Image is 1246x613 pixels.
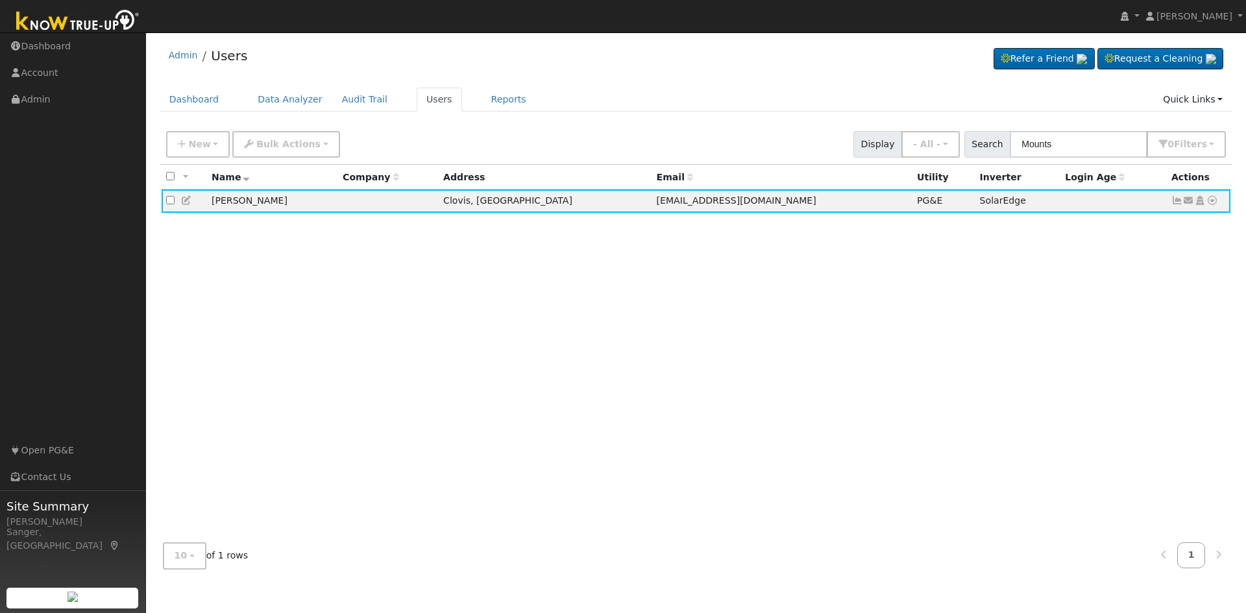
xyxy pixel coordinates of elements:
[232,131,339,158] button: Bulk Actions
[181,195,193,206] a: Edit User
[256,139,321,149] span: Bulk Actions
[163,542,249,569] span: of 1 rows
[1174,139,1207,149] span: Filter
[1156,11,1232,21] span: [PERSON_NAME]
[1147,131,1226,158] button: 0Filters
[439,189,652,213] td: Clovis, [GEOGRAPHIC_DATA]
[417,88,462,112] a: Users
[1077,54,1087,64] img: retrieve
[10,7,146,36] img: Know True-Up
[1206,194,1218,208] a: Other actions
[1201,139,1206,149] span: s
[166,131,230,158] button: New
[901,131,960,158] button: - All -
[657,195,816,206] span: [EMAIL_ADDRESS][DOMAIN_NAME]
[160,88,229,112] a: Dashboard
[163,542,206,569] button: 10
[212,172,250,182] span: Name
[443,171,647,184] div: Address
[1010,131,1147,158] input: Search
[917,195,942,206] span: PG&E
[188,139,210,149] span: New
[169,50,198,60] a: Admin
[248,88,332,112] a: Data Analyzer
[994,48,1095,70] a: Refer a Friend
[1206,54,1216,64] img: retrieve
[67,592,78,602] img: retrieve
[175,550,188,560] span: 10
[1177,542,1206,568] a: 1
[980,195,1026,206] span: SolarEdge
[917,171,971,184] div: Utility
[1171,171,1226,184] div: Actions
[6,498,139,515] span: Site Summary
[332,88,397,112] a: Audit Trail
[964,131,1010,158] span: Search
[109,540,121,551] a: Map
[1183,194,1195,208] a: goramswin@sbcglobal.net
[207,189,338,213] td: [PERSON_NAME]
[1153,88,1232,112] a: Quick Links
[980,171,1057,184] div: Inverter
[657,172,693,182] span: Email
[343,172,398,182] span: Company name
[1097,48,1223,70] a: Request a Cleaning
[6,515,139,529] div: [PERSON_NAME]
[1171,195,1183,206] a: Show Graph
[211,48,247,64] a: Users
[853,131,902,158] span: Display
[6,525,139,553] div: Sanger, [GEOGRAPHIC_DATA]
[482,88,536,112] a: Reports
[1194,195,1206,206] a: Login As
[1065,172,1125,182] span: Days since last login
